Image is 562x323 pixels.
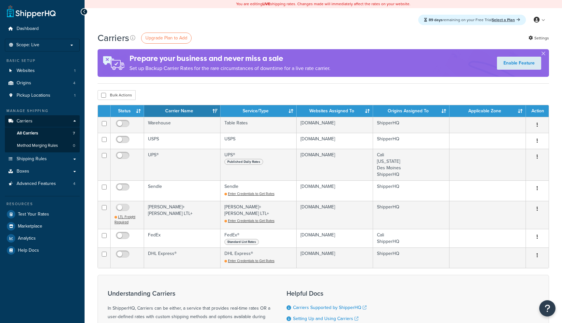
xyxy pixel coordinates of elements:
[73,143,75,148] span: 0
[17,93,50,98] span: Pickup Locations
[111,105,144,117] th: Status: activate to sort column ascending
[16,42,39,48] span: Scope: Live
[108,290,270,297] h3: Understanding Carriers
[74,68,75,74] span: 1
[129,53,330,64] h4: Prepare your business and never miss a sale
[141,33,192,44] a: Upgrade Plan to Add
[228,218,274,223] span: Enter Credentials to Get Rates
[5,115,80,152] li: Carriers
[373,201,449,229] td: ShipperHQ
[221,229,297,247] td: FedEx®
[449,105,526,117] th: Applicable Zone: activate to sort column ascending
[221,105,297,117] th: Service/Type: activate to sort column ascending
[297,180,373,201] td: [DOMAIN_NAME]
[293,315,358,322] a: Setting Up and Using Carriers
[129,64,330,73] p: Set up Backup Carrier Rates for the rare circumstances of downtime for a live rate carrier.
[144,149,221,180] td: UPS®
[5,77,80,89] a: Origins 4
[297,229,373,247] td: [DOMAIN_NAME]
[5,127,80,139] a: All Carriers 7
[17,169,29,174] span: Boxes
[262,1,270,7] b: LIVE
[18,248,39,253] span: Help Docs
[5,108,80,114] div: Manage Shipping
[418,15,526,25] div: remaining on your Free Trial
[5,178,80,190] li: Advanced Features
[144,133,221,149] td: USPS
[5,90,80,102] a: Pickup Locations 1
[228,258,274,263] span: Enter Credentials to Get Rates
[5,208,80,220] a: Test Your Rates
[224,159,263,165] span: Published Daily Rates
[5,232,80,244] a: Analytics
[98,49,129,77] img: ad-rules-rateshop-fe6ec290ccb7230408bd80ed9643f0289d75e0ffd9eb532fc0e269fcd187b520.png
[373,133,449,149] td: ShipperHQ
[5,77,80,89] li: Origins
[73,80,75,86] span: 4
[73,181,75,187] span: 4
[373,247,449,268] td: ShipperHQ
[539,300,555,316] button: Open Resource Center
[224,239,259,245] span: Standard List Rates
[373,105,449,117] th: Origins Assigned To: activate to sort column ascending
[287,290,371,297] h3: Helpful Docs
[5,65,80,77] li: Websites
[17,80,31,86] span: Origins
[224,218,274,223] a: Enter Credentials to Get Rates
[17,26,39,32] span: Dashboard
[221,201,297,229] td: [PERSON_NAME]+[PERSON_NAME] LTL+
[373,149,449,180] td: Cali [US_STATE] Des Moines ShipperHQ
[5,178,80,190] a: Advanced Features 4
[221,180,297,201] td: Sendle
[114,214,135,225] span: LTL Freight Required
[5,58,80,63] div: Basic Setup
[5,23,80,35] a: Dashboard
[297,247,373,268] td: [DOMAIN_NAME]
[492,17,520,23] a: Select a Plan
[224,191,274,196] a: Enter Credentials to Get Rates
[5,220,80,232] a: Marketplace
[98,32,129,44] h1: Carriers
[17,181,56,187] span: Advanced Features
[144,229,221,247] td: FedEx
[221,133,297,149] td: USPS
[17,143,58,148] span: Method Merging Rules
[17,131,38,136] span: All Carriers
[98,90,136,100] button: Bulk Actions
[297,105,373,117] th: Websites Assigned To: activate to sort column ascending
[73,131,75,136] span: 7
[144,180,221,201] td: Sendle
[5,165,80,177] li: Boxes
[373,180,449,201] td: ShipperHQ
[5,115,80,127] a: Carriers
[17,119,33,124] span: Carriers
[5,140,80,152] li: Method Merging Rules
[144,201,221,229] td: [PERSON_NAME]+[PERSON_NAME] LTL+
[5,201,80,207] div: Resources
[7,5,56,18] a: ShipperHQ Home
[5,140,80,152] a: Method Merging Rules 0
[144,105,221,117] th: Carrier Name: activate to sort column ascending
[297,201,373,229] td: [DOMAIN_NAME]
[297,133,373,149] td: [DOMAIN_NAME]
[5,245,80,256] a: Help Docs
[297,149,373,180] td: [DOMAIN_NAME]
[221,117,297,133] td: Table Rates
[5,90,80,102] li: Pickup Locations
[5,65,80,77] a: Websites 1
[18,212,49,217] span: Test Your Rates
[526,105,549,117] th: Action
[221,149,297,180] td: UPS®
[144,117,221,133] td: Warehouse
[221,247,297,268] td: DHL Express®
[373,229,449,247] td: Cali ShipperHQ
[17,68,35,74] span: Websites
[144,247,221,268] td: DHL Express®
[74,93,75,98] span: 1
[228,191,274,196] span: Enter Credentials to Get Rates
[18,236,36,241] span: Analytics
